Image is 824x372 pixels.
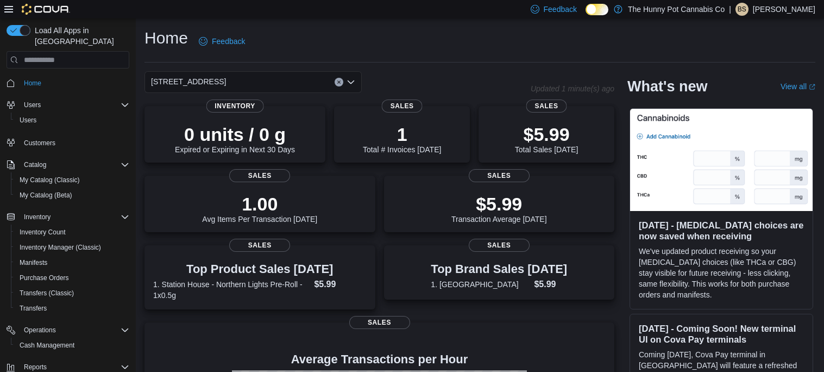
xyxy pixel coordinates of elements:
span: Users [20,98,129,111]
button: My Catalog (Classic) [11,172,134,188]
div: Total Sales [DATE] [515,123,578,154]
span: Catalog [24,160,46,169]
svg: External link [809,84,815,90]
span: Inventory [20,210,129,224]
span: [STREET_ADDRESS] [151,75,226,88]
span: BS [738,3,746,16]
h1: Home [144,27,188,49]
input: Dark Mode [586,4,608,15]
span: Transfers [15,302,129,315]
span: Customers [20,135,129,149]
p: [PERSON_NAME] [753,3,815,16]
span: Feedback [544,4,577,15]
p: | [729,3,731,16]
span: Users [15,114,129,127]
a: My Catalog (Classic) [15,173,84,187]
button: Users [2,97,134,113]
button: Users [20,98,45,111]
a: Users [15,114,41,127]
span: Inventory Manager (Classic) [20,243,101,252]
button: Manifests [11,255,134,270]
a: Transfers [15,302,51,315]
a: Home [20,77,46,90]
span: Inventory Count [20,228,66,237]
span: Sales [229,169,290,182]
button: Inventory Count [11,225,134,240]
a: Transfers (Classic) [15,287,78,300]
span: Sales [349,316,410,329]
h3: [DATE] - [MEDICAL_DATA] choices are now saved when receiving [639,220,804,241]
span: Purchase Orders [20,274,69,282]
span: Inventory [24,213,51,221]
span: Sales [229,239,290,252]
span: Cash Management [20,341,74,350]
div: Brandon Saltzman [735,3,748,16]
a: Manifests [15,256,52,269]
p: $5.99 [451,193,547,215]
dt: 1. [GEOGRAPHIC_DATA] [431,279,530,290]
span: Inventory [206,100,264,113]
h3: Top Product Sales [DATE] [153,263,367,276]
h4: Average Transactions per Hour [153,353,606,366]
span: Users [20,116,36,125]
p: We've updated product receiving so your [MEDICAL_DATA] choices (like THCa or CBG) stay visible fo... [639,246,804,300]
div: Expired or Expiring in Next 30 Days [175,123,295,154]
button: Catalog [2,157,134,172]
span: My Catalog (Classic) [20,176,80,184]
button: Open list of options [347,78,355,86]
h3: Top Brand Sales [DATE] [431,263,567,276]
button: Clear input [335,78,343,86]
button: Cash Management [11,338,134,353]
p: $5.99 [515,123,578,145]
p: 1.00 [202,193,317,215]
span: Home [20,76,129,90]
span: Sales [382,100,423,113]
p: The Hunny Pot Cannabis Co [628,3,725,16]
h3: [DATE] - Coming Soon! New terminal UI on Cova Pay terminals [639,323,804,345]
span: Sales [526,100,567,113]
button: Customers [2,134,134,150]
dd: $5.99 [534,278,567,291]
span: Purchase Orders [15,271,129,284]
a: My Catalog (Beta) [15,189,77,202]
a: Customers [20,137,60,150]
span: My Catalog (Beta) [20,191,72,200]
h2: What's new [627,78,707,95]
span: Catalog [20,158,129,171]
button: Inventory Manager (Classic) [11,240,134,255]
button: Operations [20,324,60,337]
span: Home [24,79,41,88]
span: Operations [20,324,129,337]
button: My Catalog (Beta) [11,188,134,203]
button: Transfers [11,301,134,316]
div: Transaction Average [DATE] [451,193,547,224]
a: View allExternal link [781,82,815,91]
button: Operations [2,323,134,338]
button: Catalog [20,158,51,171]
span: Reports [24,363,47,371]
span: Inventory Manager (Classic) [15,241,129,254]
div: Avg Items Per Transaction [DATE] [202,193,317,224]
a: Inventory Manager (Classic) [15,241,105,254]
span: Inventory Count [15,226,129,239]
span: Load All Apps in [GEOGRAPHIC_DATA] [30,25,129,47]
a: Inventory Count [15,226,70,239]
span: My Catalog (Classic) [15,173,129,187]
span: Sales [469,239,530,252]
span: Transfers [20,304,47,313]
a: Purchase Orders [15,271,73,284]
button: Purchase Orders [11,270,134,286]
span: Users [24,101,41,109]
span: My Catalog (Beta) [15,189,129,202]
p: 0 units / 0 g [175,123,295,145]
span: Transfers (Classic) [20,289,74,297]
dd: $5.99 [314,278,366,291]
button: Transfers (Classic) [11,286,134,301]
p: 1 [363,123,441,145]
a: Cash Management [15,339,79,352]
span: Transfers (Classic) [15,287,129,300]
span: Feedback [212,36,245,47]
button: Inventory [20,210,55,224]
a: Feedback [194,30,249,52]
